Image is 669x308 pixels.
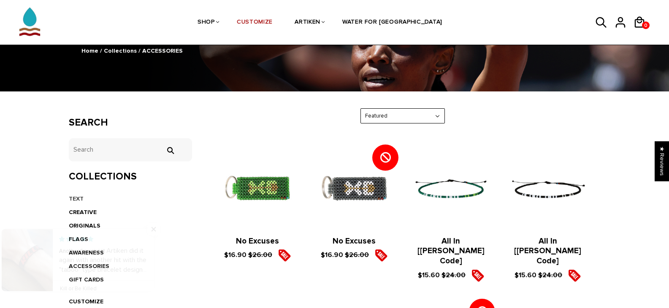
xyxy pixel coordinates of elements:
[471,269,484,282] img: sale5.png
[69,138,192,161] input: Search
[236,236,279,246] a: No Excuses
[142,47,183,54] span: ACCESSORIES
[138,47,141,54] span: /
[642,21,650,29] a: 0
[418,271,440,279] span: $15.60
[321,251,343,259] span: $16.90
[162,147,179,154] input: Search
[375,249,387,262] img: sale5.png
[69,195,84,202] a: TEXT
[147,223,160,236] span: Close popup widget
[642,20,650,31] span: 0
[441,271,466,279] s: $24.00
[655,141,669,181] div: Click to open Judge.me floating reviews tab
[514,236,581,266] a: All In [[PERSON_NAME] Code]
[69,171,192,183] h3: Collections
[295,0,320,45] a: ARTIKEN
[248,251,272,259] s: $26.00
[333,236,376,246] a: No Excuses
[69,117,192,129] h3: Search
[342,0,442,45] a: WATER FOR [GEOGRAPHIC_DATA]
[224,251,246,259] span: $16.90
[417,236,485,266] a: All In [[PERSON_NAME] Code]
[538,271,562,279] s: $24.00
[198,0,215,45] a: SHOP
[568,269,581,282] img: sale5.png
[69,298,103,305] a: CUSTOMIZE
[104,47,137,54] a: Collections
[237,0,273,45] a: CUSTOMIZE
[69,209,97,216] a: CREATIVE
[69,222,100,229] a: ORIGINALS
[100,47,102,54] span: /
[278,249,291,262] img: sale5.png
[515,271,536,279] span: $15.60
[345,251,369,259] s: $26.00
[81,47,98,54] a: Home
